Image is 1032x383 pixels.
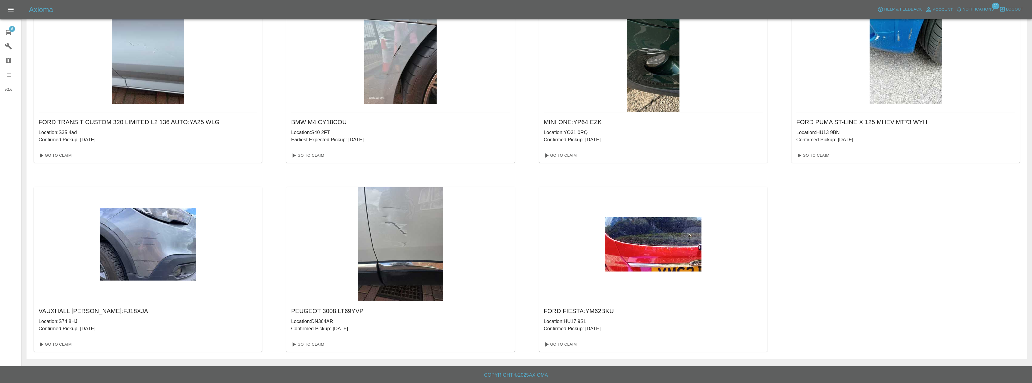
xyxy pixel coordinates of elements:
button: Help & Feedback [876,5,923,14]
h6: VAUXHALL [PERSON_NAME] : FJ18XJA [39,306,257,316]
p: Location: DN364AR [291,318,510,325]
a: Go To Claim [36,151,73,160]
p: Earliest Expected Pickup: [DATE] [291,136,510,143]
p: Confirmed Pickup: [DATE] [39,136,257,143]
span: Logout [1006,6,1023,13]
button: Open drawer [4,2,18,17]
a: Go To Claim [289,151,326,160]
a: Go To Claim [794,151,831,160]
button: Notifications [955,5,996,14]
h6: PEUGEOT 3008 : LT69YVP [291,306,510,316]
a: Go To Claim [36,340,73,349]
p: Confirmed Pickup: [DATE] [796,136,1015,143]
span: Account [933,6,953,13]
a: Go To Claim [541,340,579,349]
h6: FORD PUMA ST-LINE X 125 MHEV : MT73 WYH [796,117,1015,127]
h6: BMW M4 : CY18COU [291,117,510,127]
p: Confirmed Pickup: [DATE] [544,136,763,143]
p: Location: HU13 9BN [796,129,1015,136]
h5: Axioma [29,5,53,14]
p: Confirmed Pickup: [DATE] [544,325,763,332]
button: Logout [998,5,1025,14]
a: Go To Claim [541,151,579,160]
a: Account [924,5,955,14]
p: Confirmed Pickup: [DATE] [291,325,510,332]
span: 6 [9,26,15,32]
a: Go To Claim [289,340,326,349]
p: Confirmed Pickup: [DATE] [39,325,257,332]
span: Help & Feedback [884,6,922,13]
p: Location: YO31 0RQ [544,129,763,136]
p: Location: HU17 9SL [544,318,763,325]
span: Notifications [963,6,994,13]
h6: FORD FIESTA : YM62BKU [544,306,763,316]
p: Location: S35 4ad [39,129,257,136]
p: Location: S40 2FT [291,129,510,136]
p: Location: S74 8HJ [39,318,257,325]
h6: Copyright © 2025 Axioma [5,371,1027,379]
h6: FORD TRANSIT CUSTOM 320 LIMITED L2 136 AUTO : YA25 WLG [39,117,257,127]
span: 23 [992,3,999,9]
h6: MINI ONE : YP64 EZK [544,117,763,127]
